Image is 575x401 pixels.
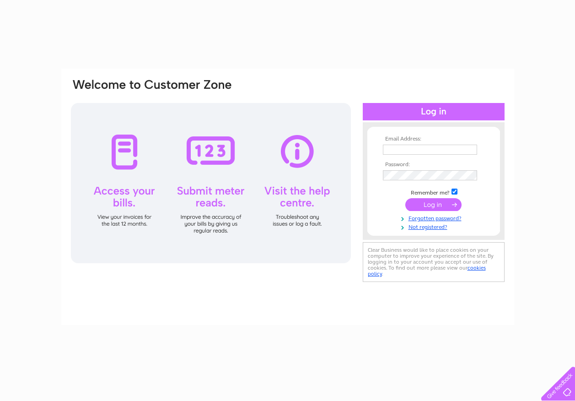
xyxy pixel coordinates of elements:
[381,162,487,168] th: Password:
[383,213,487,222] a: Forgotten password?
[363,242,505,282] div: Clear Business would like to place cookies on your computer to improve your experience of the sit...
[368,265,486,277] a: cookies policy
[381,187,487,196] td: Remember me?
[383,222,487,231] a: Not registered?
[405,198,462,211] input: Submit
[381,136,487,142] th: Email Address:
